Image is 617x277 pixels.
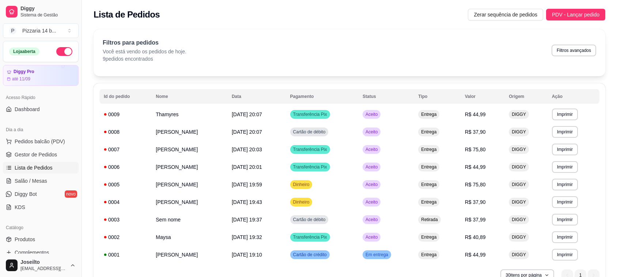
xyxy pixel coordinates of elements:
[3,23,79,38] button: Select a team
[420,129,438,135] span: Entrega
[104,198,147,206] div: 0004
[420,252,438,258] span: Entrega
[364,234,379,240] span: Aceito
[292,182,311,187] span: Dinheiro
[292,111,329,117] span: Transferência Pix
[104,234,147,241] div: 0002
[20,12,76,18] span: Sistema de Gestão
[3,188,79,200] a: Diggy Botnovo
[510,147,527,152] span: DIGGY
[510,252,527,258] span: DIGGY
[232,217,262,223] span: [DATE] 19:37
[552,109,578,120] button: Imprimir
[3,92,79,103] div: Acesso Rápido
[292,234,329,240] span: Transferência Pix
[15,249,49,256] span: Complementos
[3,65,79,86] a: Diggy Proaté 11/09
[15,236,35,243] span: Produtos
[510,111,527,117] span: DIGGY
[3,247,79,258] a: Complementos
[56,47,72,56] button: Alterar Status
[292,199,311,205] span: Dinheiro
[465,234,486,240] span: R$ 40,89
[15,177,47,185] span: Salão / Mesas
[104,128,147,136] div: 0008
[420,164,438,170] span: Entrega
[420,182,438,187] span: Entrega
[232,252,262,258] span: [DATE] 19:10
[292,164,329,170] span: Transferência Pix
[474,11,537,19] span: Zerar sequência de pedidos
[3,162,79,174] a: Lista de Pedidos
[232,129,262,135] span: [DATE] 20:07
[420,234,438,240] span: Entrega
[414,89,460,104] th: Tipo
[364,252,390,258] span: Em entrega
[232,234,262,240] span: [DATE] 19:32
[420,147,438,152] span: Entrega
[465,182,486,187] span: R$ 75,80
[104,146,147,153] div: 0007
[552,11,599,19] span: PDV - Lançar pedido
[552,45,596,56] button: Filtros avançados
[151,176,227,193] td: [PERSON_NAME]
[232,182,262,187] span: [DATE] 19:59
[510,182,527,187] span: DIGGY
[3,124,79,136] div: Dia a dia
[232,199,262,205] span: [DATE] 19:43
[3,201,79,213] a: KDS
[546,9,605,20] button: PDV - Lançar pedido
[151,106,227,123] td: Thamyres
[15,190,37,198] span: Diggy Bot
[504,89,547,104] th: Origem
[103,55,186,62] p: 9 pedidos encontrados
[548,89,599,104] th: Ação
[20,259,67,266] span: Joseilto
[3,136,79,147] button: Pedidos balcão (PDV)
[9,48,39,56] div: Loja aberta
[364,111,379,117] span: Aceito
[94,9,160,20] h2: Lista de Pedidos
[15,106,40,113] span: Dashboard
[14,69,34,75] article: Diggy Pro
[3,175,79,187] a: Salão / Mesas
[358,89,414,104] th: Status
[3,3,79,20] a: DiggySistema de Gestão
[20,5,76,12] span: Diggy
[15,151,57,158] span: Gestor de Pedidos
[9,27,16,34] span: P
[420,217,439,223] span: Retirada
[3,103,79,115] a: Dashboard
[292,252,328,258] span: Cartão de crédito
[151,141,227,158] td: [PERSON_NAME]
[465,111,486,117] span: R$ 44,99
[103,38,186,47] p: Filtros para pedidos
[364,217,379,223] span: Aceito
[292,147,329,152] span: Transferência Pix
[227,89,286,104] th: Data
[465,252,486,258] span: R$ 44,99
[286,89,358,104] th: Pagamento
[364,164,379,170] span: Aceito
[465,129,486,135] span: R$ 37,90
[3,257,79,274] button: Joseilto[EMAIL_ADDRESS][DOMAIN_NAME]
[151,89,227,104] th: Nome
[232,111,262,117] span: [DATE] 20:07
[510,199,527,205] span: DIGGY
[364,199,379,205] span: Aceito
[364,182,379,187] span: Aceito
[465,199,486,205] span: R$ 37,90
[12,76,30,82] article: até 11/09
[104,181,147,188] div: 0005
[15,204,25,211] span: KDS
[364,129,379,135] span: Aceito
[151,228,227,246] td: Maysa
[20,266,67,272] span: [EMAIL_ADDRESS][DOMAIN_NAME]
[104,163,147,171] div: 0006
[552,231,578,243] button: Imprimir
[552,179,578,190] button: Imprimir
[3,222,79,234] div: Catálogo
[104,111,147,118] div: 0009
[151,193,227,211] td: [PERSON_NAME]
[364,147,379,152] span: Aceito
